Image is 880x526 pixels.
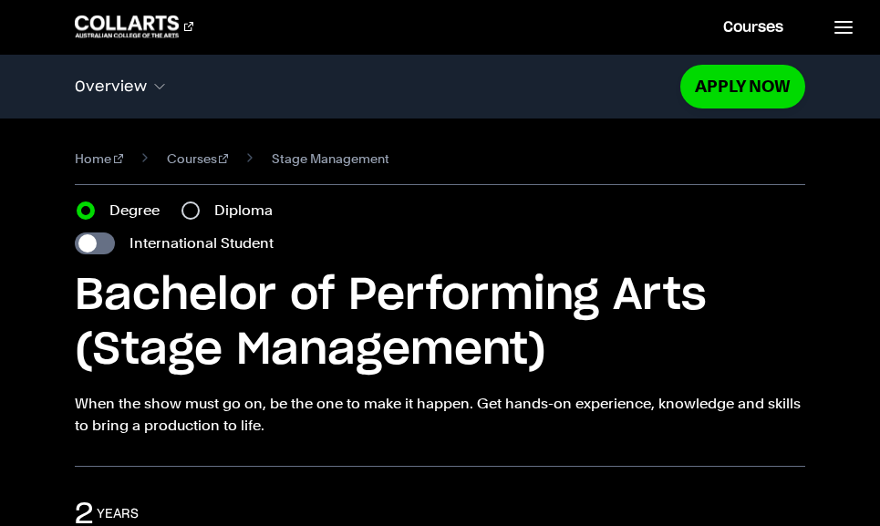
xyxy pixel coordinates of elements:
a: Home [75,148,123,170]
button: Overview [75,67,680,106]
span: Stage Management [272,148,389,170]
a: Courses [167,148,229,170]
a: Apply Now [680,65,805,108]
label: International Student [129,232,274,254]
h3: years [97,505,139,523]
label: Diploma [214,200,284,222]
span: Overview [75,78,147,95]
p: When the show must go on, be the one to make it happen. Get hands-on experience, knowledge and sk... [75,393,805,437]
h1: Bachelor of Performing Arts (Stage Management) [75,269,805,378]
div: Go to homepage [75,15,193,37]
label: Degree [109,200,171,222]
